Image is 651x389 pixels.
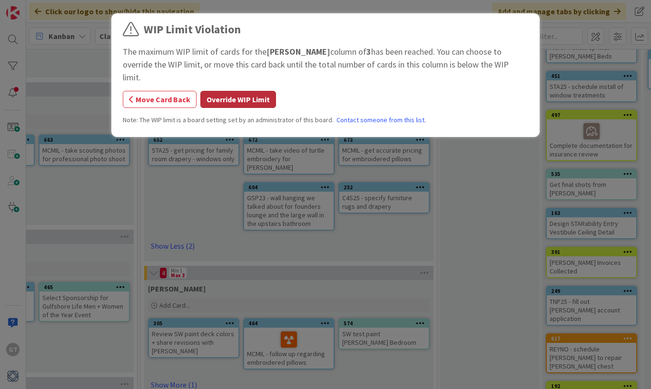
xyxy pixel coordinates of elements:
div: WIP Limit Violation [144,21,241,38]
button: Override WIP Limit [200,91,276,108]
a: Contact someone from this list. [336,115,426,125]
div: The maximum WIP limit of cards for the column of has been reached. You can choose to override the... [123,45,528,84]
b: [PERSON_NAME] [266,46,330,57]
div: Note: The WIP limit is a board setting set by an administrator of this board. [123,115,528,125]
button: Move Card Back [123,91,197,108]
b: 3 [366,46,371,57]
